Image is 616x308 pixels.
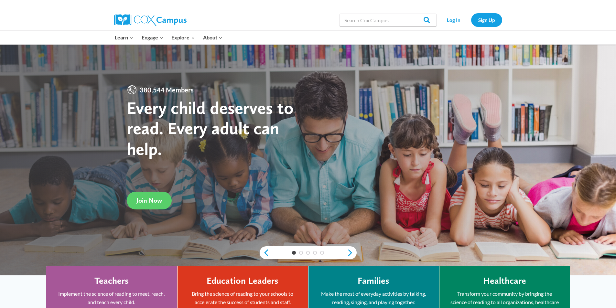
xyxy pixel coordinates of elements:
[320,251,324,255] a: 5
[56,290,167,306] p: Implement the science of reading to meet, reach, and teach every child.
[358,275,389,286] h4: Families
[187,290,298,306] p: Bring the science of reading to your schools to accelerate the success of students and staff.
[115,33,133,42] span: Learn
[471,13,502,27] a: Sign Up
[292,251,296,255] a: 1
[306,251,310,255] a: 3
[260,246,357,259] div: content slider buttons
[203,33,222,42] span: About
[127,192,172,209] a: Join Now
[313,251,317,255] a: 4
[340,14,437,27] input: Search Cox Campus
[114,14,187,26] img: Cox Campus
[483,275,526,286] h4: Healthcare
[260,249,269,257] a: previous
[171,33,195,42] span: Explore
[347,249,357,257] a: next
[142,33,163,42] span: Engage
[318,290,429,306] p: Make the most of everyday activities by talking, reading, singing, and playing together.
[299,251,303,255] a: 2
[127,97,294,159] strong: Every child deserves to read. Every adult can help.
[111,31,227,44] nav: Primary Navigation
[207,275,278,286] h4: Education Leaders
[440,13,468,27] a: Log In
[94,275,129,286] h4: Teachers
[440,13,502,27] nav: Secondary Navigation
[136,196,162,204] span: Join Now
[137,85,196,95] span: 380,544 Members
